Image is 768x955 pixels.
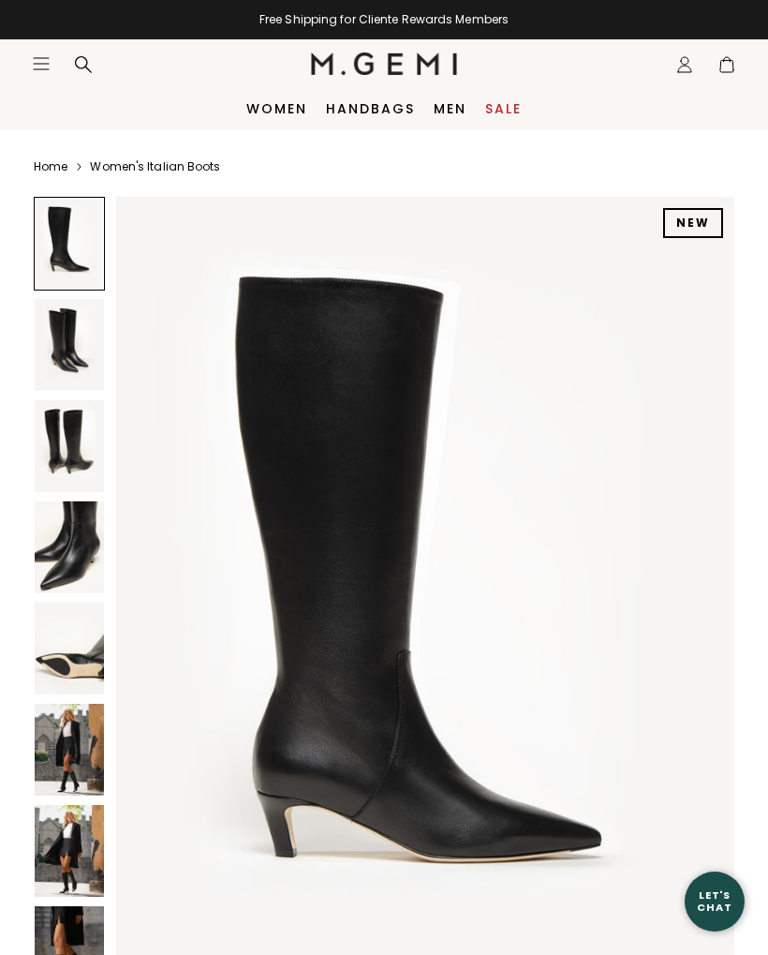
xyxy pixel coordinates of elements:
a: Home [34,159,67,174]
img: The Tina [35,400,104,492]
img: The Tina [35,501,104,593]
a: Women [246,101,307,116]
img: The Tina [35,603,104,694]
a: Handbags [326,101,415,116]
a: Sale [485,101,522,116]
a: Men [434,101,466,116]
img: The Tina [35,704,104,796]
img: The Tina [35,805,104,897]
button: Open site menu [32,54,51,73]
div: NEW [663,208,723,238]
div: Let's Chat [685,889,745,913]
img: M.Gemi [311,52,458,75]
img: The Tina [35,299,104,391]
a: Women's Italian Boots [90,159,220,174]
